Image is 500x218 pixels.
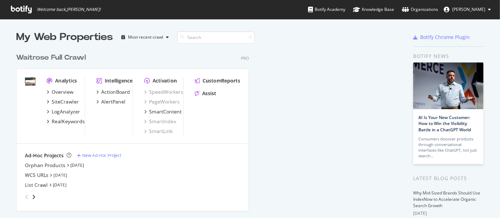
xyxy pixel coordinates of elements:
[82,152,121,158] div: New Ad-Hoc Project
[308,6,345,13] div: Botify Academy
[418,114,471,132] a: AI Is Your New Customer: How to Win the Visibility Battle in a ChatGPT World
[195,90,216,97] a: Assist
[47,118,85,125] a: RealKeywords
[77,152,121,158] a: New Ad-Hoc Project
[47,108,80,115] a: LogAnalyzer
[25,181,48,189] a: List Crawl
[96,88,130,95] a: ActionBoard
[144,128,173,135] a: SmartLink
[101,98,126,105] div: AlertPanel
[118,32,172,43] button: Most recent crawl
[31,193,36,200] div: angle-right
[413,210,484,217] div: [DATE]
[353,6,394,13] div: Knowledge Base
[203,77,240,84] div: CustomReports
[402,6,438,13] div: Organizations
[47,98,79,105] a: SiteCrawler
[53,182,66,188] a: [DATE]
[25,77,36,86] img: www.waitrose.com
[413,190,480,209] a: Why Mid-Sized Brands Should Use IndexNow to Accelerate Organic Search Growth
[47,88,73,95] a: Overview
[52,118,85,125] div: RealKeywords
[52,108,80,115] div: LogAnalyzer
[144,108,182,115] a: SmartContent
[202,90,216,97] div: Assist
[413,52,484,60] div: Botify news
[25,152,64,159] div: Ad-Hoc Projects
[16,53,86,63] div: Waitrose Full Crawl
[420,34,470,41] div: Botify Chrome Plugin
[418,136,478,159] div: Consumers discover products through conversational interfaces like ChatGPT, not just search…
[25,162,65,169] a: Orphan Products
[413,62,483,109] img: AI Is Your New Customer: How to Win the Visibility Battle in a ChatGPT World
[128,35,163,39] div: Most recent crawl
[37,7,101,12] span: Welcome back, [PERSON_NAME] !
[144,98,180,105] a: PageWorkers
[16,53,89,63] a: Waitrose Full Crawl
[53,172,67,178] a: [DATE]
[96,98,126,105] a: AlertPanel
[105,77,133,84] div: Intelligence
[52,98,79,105] div: SiteCrawler
[55,77,77,84] div: Analytics
[452,6,485,12] span: Sinead Pounder
[22,191,31,203] div: angle-left
[438,4,496,15] button: [PERSON_NAME]
[25,172,49,179] a: WCS URLs
[101,88,130,95] div: ActionBoard
[153,77,177,84] div: Activation
[52,88,73,95] div: Overview
[413,174,484,182] div: Latest Blog Posts
[144,118,176,125] a: SmartIndex
[16,30,113,44] div: My Web Properties
[144,88,183,95] a: SpeedWorkers
[413,34,470,41] a: Botify Chrome Plugin
[241,55,249,61] div: Pro
[177,31,255,44] input: Search
[149,108,182,115] div: SmartContent
[70,162,84,168] a: [DATE]
[195,77,240,84] a: CustomReports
